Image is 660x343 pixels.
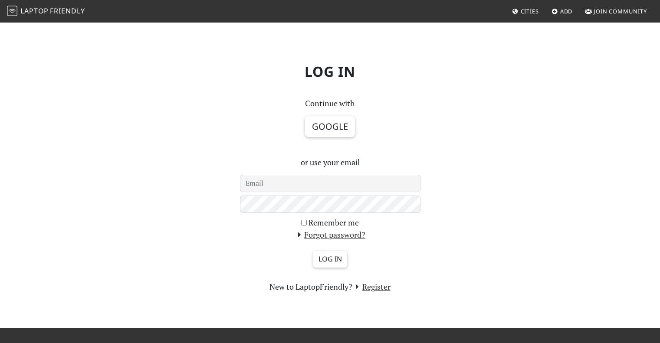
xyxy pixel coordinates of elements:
[309,216,359,229] label: Remember me
[560,7,573,15] span: Add
[521,7,539,15] span: Cities
[240,156,420,169] p: or use your email
[240,281,420,293] section: New to LaptopFriendly?
[7,6,17,16] img: LaptopFriendly
[548,3,576,19] a: Add
[20,6,49,16] span: Laptop
[594,7,647,15] span: Join Community
[313,251,347,268] input: Log in
[305,116,355,137] button: Google
[7,4,85,19] a: LaptopFriendly LaptopFriendly
[50,6,85,16] span: Friendly
[240,175,420,192] input: Email
[44,56,617,87] h1: Log in
[509,3,542,19] a: Cities
[352,281,391,292] a: Register
[240,97,420,110] p: Continue with
[581,3,650,19] a: Join Community
[295,229,366,240] a: Forgot password?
